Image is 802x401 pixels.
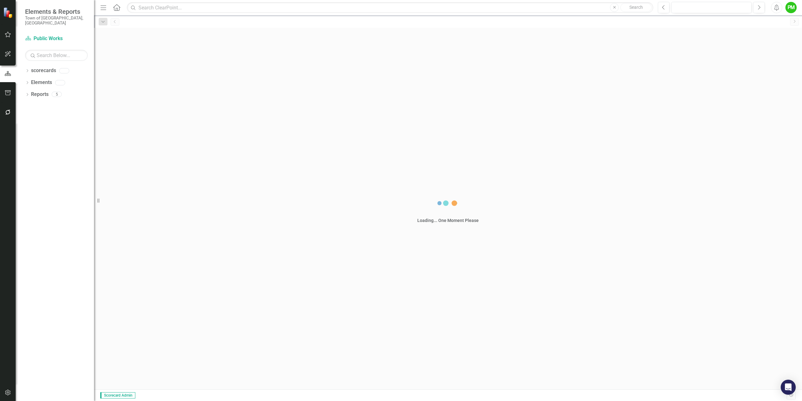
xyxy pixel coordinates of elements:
[31,91,49,98] a: Reports
[629,5,643,10] span: Search
[31,79,52,86] a: Elements
[100,392,135,398] span: Scorecard Admin
[31,67,56,74] a: scorecards
[127,2,653,13] input: Search ClearPoint...
[25,50,88,61] input: Search Below...
[417,217,479,224] div: Loading... One Moment Please
[25,35,88,42] a: Public Works
[620,3,652,12] button: Search
[3,7,14,18] img: ClearPoint Strategy
[25,15,88,26] small: Town of [GEOGRAPHIC_DATA], [GEOGRAPHIC_DATA]
[785,2,797,13] button: PM
[781,380,796,395] div: Open Intercom Messenger
[52,92,62,97] div: 5
[25,8,88,15] span: Elements & Reports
